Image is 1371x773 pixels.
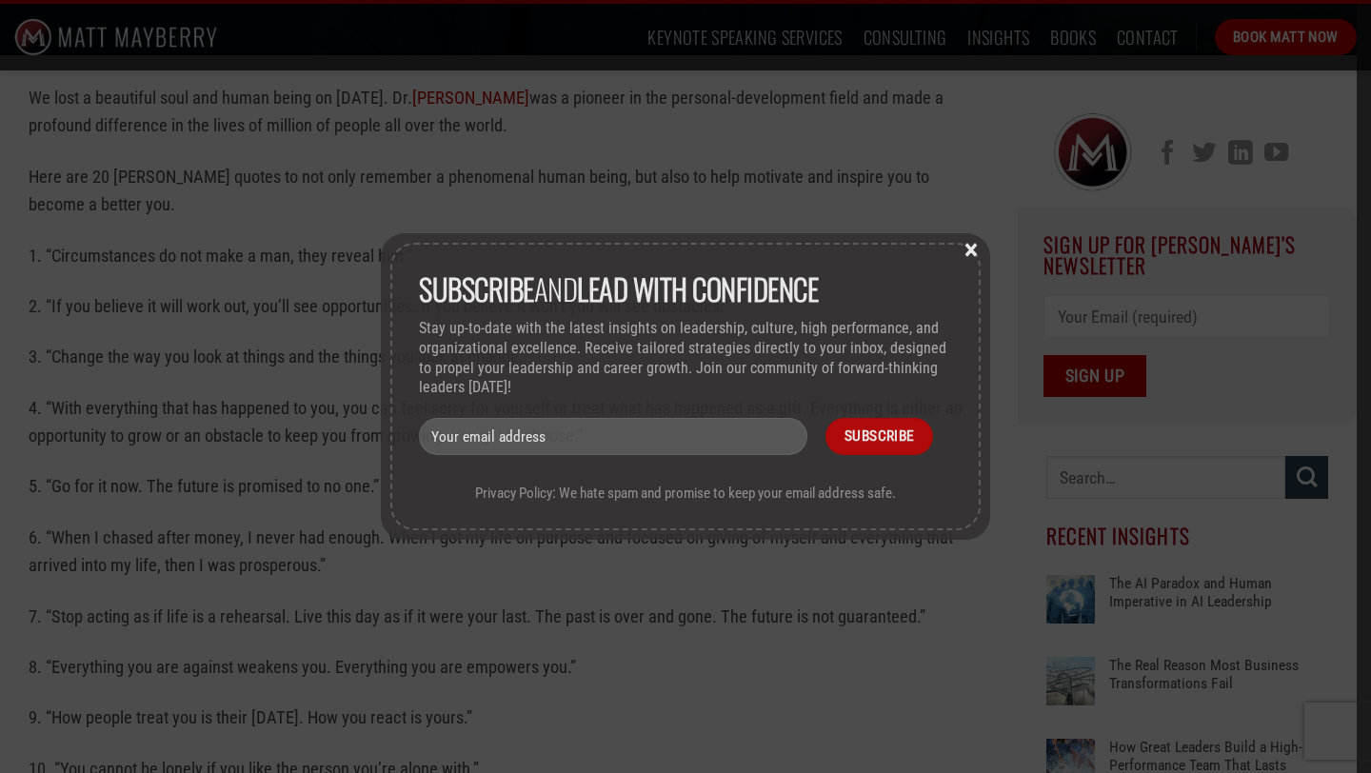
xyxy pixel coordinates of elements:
[419,418,807,455] input: Your email address
[419,267,534,310] strong: Subscribe
[957,240,985,257] button: Close
[577,267,818,310] strong: lead with Confidence
[419,485,952,502] p: Privacy Policy: We hate spam and promise to keep your email address safe.
[419,267,818,310] span: and
[419,319,952,398] p: Stay up-to-date with the latest insights on leadership, culture, high performance, and organizati...
[825,418,933,455] input: Subscribe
